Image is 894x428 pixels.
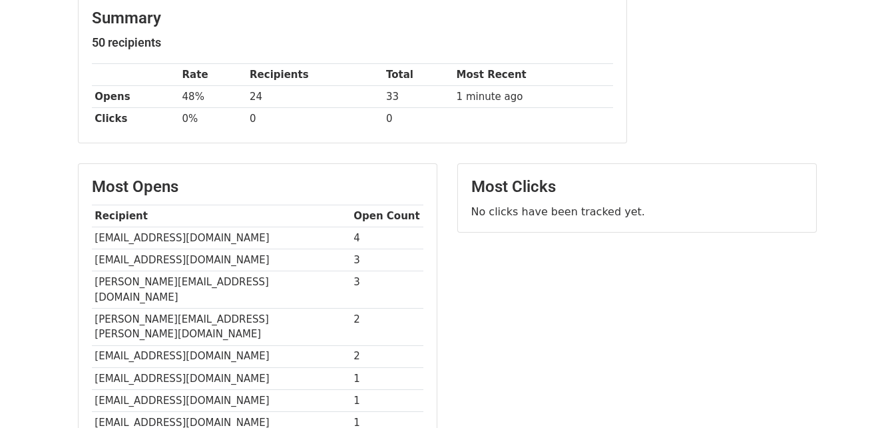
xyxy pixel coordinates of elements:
[92,108,179,130] th: Clicks
[383,64,453,86] th: Total
[471,205,803,219] p: No clicks have been tracked yet.
[351,309,423,346] td: 2
[351,345,423,367] td: 2
[471,177,803,197] h3: Most Clicks
[383,108,453,130] td: 0
[92,367,351,389] td: [EMAIL_ADDRESS][DOMAIN_NAME]
[92,205,351,227] th: Recipient
[92,249,351,271] td: [EMAIL_ADDRESS][DOMAIN_NAME]
[92,9,613,28] h3: Summary
[92,227,351,249] td: [EMAIL_ADDRESS][DOMAIN_NAME]
[351,249,423,271] td: 3
[351,389,423,411] td: 1
[453,86,613,108] td: 1 minute ago
[92,309,351,346] td: [PERSON_NAME][EMAIL_ADDRESS][PERSON_NAME][DOMAIN_NAME]
[453,64,613,86] th: Most Recent
[92,35,613,50] h5: 50 recipients
[92,345,351,367] td: [EMAIL_ADDRESS][DOMAIN_NAME]
[92,271,351,309] td: [PERSON_NAME][EMAIL_ADDRESS][DOMAIN_NAME]
[179,86,247,108] td: 48%
[179,64,247,86] th: Rate
[246,108,383,130] td: 0
[827,364,894,428] iframe: Chat Widget
[351,367,423,389] td: 1
[92,389,351,411] td: [EMAIL_ADDRESS][DOMAIN_NAME]
[246,64,383,86] th: Recipients
[92,177,423,197] h3: Most Opens
[351,205,423,227] th: Open Count
[179,108,247,130] td: 0%
[351,227,423,249] td: 4
[383,86,453,108] td: 33
[351,271,423,309] td: 3
[246,86,383,108] td: 24
[92,86,179,108] th: Opens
